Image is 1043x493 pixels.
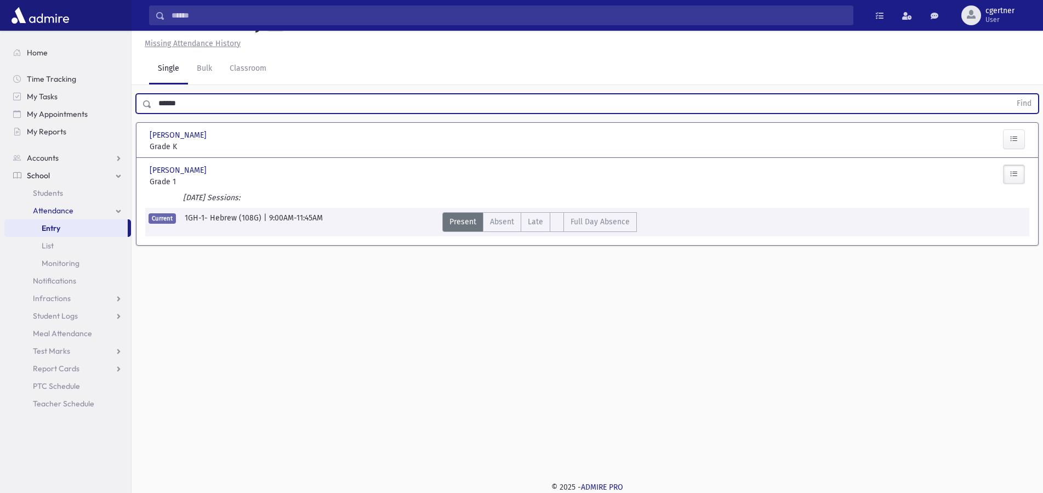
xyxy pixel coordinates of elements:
img: AdmirePro [9,4,72,26]
a: Notifications [4,272,131,290]
a: Infractions [4,290,131,307]
a: PTC Schedule [4,377,131,395]
a: Report Cards [4,360,131,377]
span: Grade K [150,141,287,152]
span: Entry [42,223,60,233]
a: Home [4,44,131,61]
span: My Reports [27,127,66,137]
span: Infractions [33,293,71,303]
a: Entry [4,219,128,237]
span: Report Cards [33,364,79,373]
a: Accounts [4,149,131,167]
input: Search [165,5,853,25]
span: My Appointments [27,109,88,119]
a: My Reports [4,123,131,140]
a: Meal Attendance [4,325,131,342]
a: School [4,167,131,184]
span: Late [528,216,543,228]
span: Meal Attendance [33,328,92,338]
a: Missing Attendance History [140,39,241,48]
span: Time Tracking [27,74,76,84]
span: Present [449,216,476,228]
a: Monitoring [4,254,131,272]
span: cgertner [985,7,1014,15]
span: List [42,241,54,251]
a: My Appointments [4,105,131,123]
span: PTC Schedule [33,381,80,391]
i: [DATE] Sessions: [183,193,240,202]
span: Grade 1 [150,176,287,188]
a: Attendance [4,202,131,219]
span: Current [149,213,176,224]
span: Test Marks [33,346,70,356]
span: 1GH-1- Hebrew (108G) [185,212,264,232]
a: Students [4,184,131,202]
span: Teacher Schedule [33,399,94,409]
span: My Tasks [27,92,58,101]
u: Missing Attendance History [145,39,241,48]
span: Full Day Absence [571,216,630,228]
span: Absent [490,216,514,228]
span: Notifications [33,276,76,286]
div: AttTypes [442,212,637,232]
a: Time Tracking [4,70,131,88]
span: | [264,212,269,232]
a: Teacher Schedule [4,395,131,412]
span: User [985,15,1014,24]
span: Accounts [27,153,59,163]
a: Student Logs [4,307,131,325]
button: Find [1010,94,1038,113]
span: [PERSON_NAME] [150,165,209,176]
a: List [4,237,131,254]
span: School [27,171,50,180]
a: Classroom [221,54,275,84]
a: Bulk [188,54,221,84]
span: Attendance [33,206,73,216]
span: Monitoring [42,258,79,268]
span: Home [27,48,48,58]
div: © 2025 - [149,481,1025,493]
span: 9:00AM-11:45AM [269,212,323,232]
a: Single [149,54,188,84]
a: Test Marks [4,342,131,360]
span: Student Logs [33,311,78,321]
span: Students [33,188,63,198]
a: My Tasks [4,88,131,105]
span: [PERSON_NAME] [150,129,209,141]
